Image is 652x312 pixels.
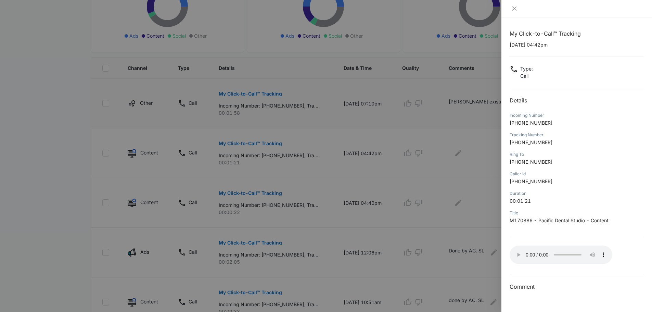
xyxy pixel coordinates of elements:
[512,6,517,11] span: close
[510,178,552,184] span: [PHONE_NUMBER]
[510,171,644,177] div: Caller Id
[510,29,644,38] h1: My Click-to-Call™ Tracking
[510,217,609,223] span: M170886 - Pacific Dental Studio - Content
[510,246,612,264] audio: Your browser does not support the audio tag.
[510,132,644,138] div: Tracking Number
[510,120,552,126] span: [PHONE_NUMBER]
[510,159,552,165] span: [PHONE_NUMBER]
[510,190,644,197] div: Duration
[510,198,531,204] span: 00:01:21
[510,96,644,104] h2: Details
[520,65,533,72] p: Type :
[520,72,533,79] p: Call
[510,5,519,12] button: Close
[510,41,644,48] p: [DATE] 04:42pm
[510,151,644,158] div: Ring To
[510,112,644,118] div: Incoming Number
[510,283,644,291] h3: Comment
[510,139,552,145] span: [PHONE_NUMBER]
[510,210,644,216] div: Title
